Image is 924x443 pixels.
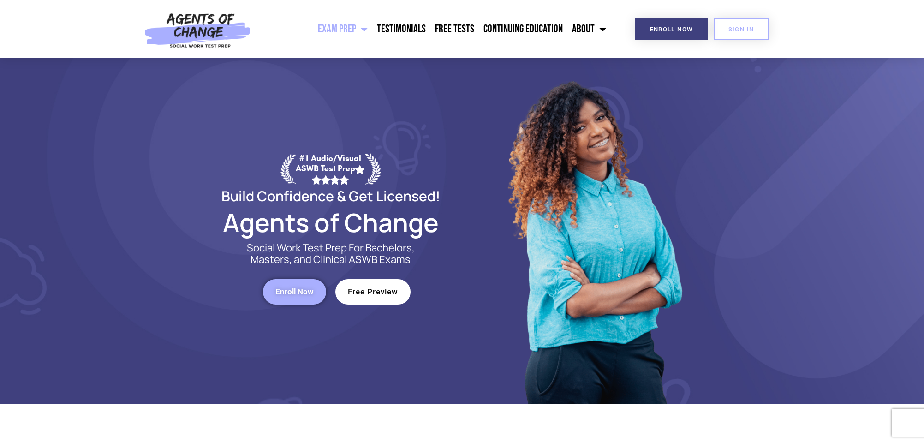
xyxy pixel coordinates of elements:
[728,26,754,32] span: SIGN IN
[275,288,314,296] span: Enroll Now
[430,18,479,41] a: Free Tests
[650,26,693,32] span: Enroll Now
[372,18,430,41] a: Testimonials
[635,18,708,40] a: Enroll Now
[348,288,398,296] span: Free Preview
[313,18,372,41] a: Exam Prep
[236,242,425,265] p: Social Work Test Prep For Bachelors, Masters, and Clinical ASWB Exams
[479,18,567,41] a: Continuing Education
[256,18,611,41] nav: Menu
[199,189,462,203] h2: Build Confidence & Get Licensed!
[263,279,326,305] a: Enroll Now
[501,58,686,404] img: Website Image 1 (1)
[335,279,411,305] a: Free Preview
[199,212,462,233] h2: Agents of Change
[714,18,769,40] a: SIGN IN
[296,153,365,184] div: #1 Audio/Visual ASWB Test Prep
[567,18,611,41] a: About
